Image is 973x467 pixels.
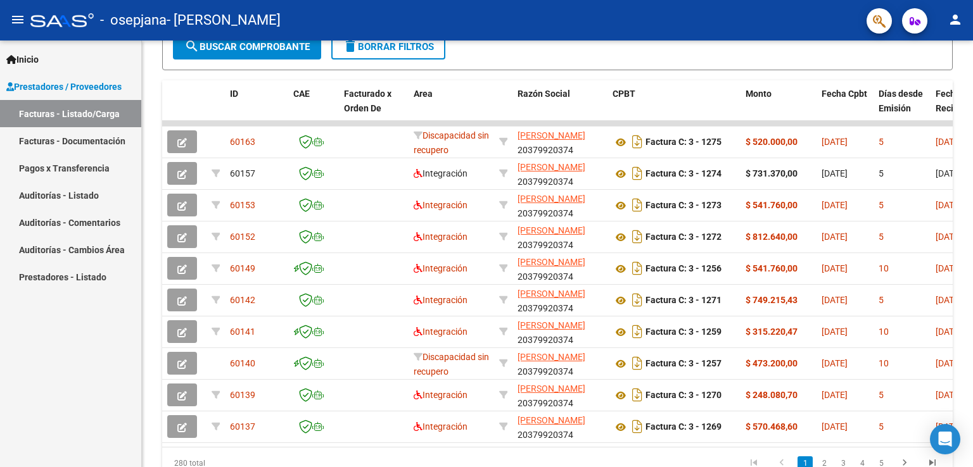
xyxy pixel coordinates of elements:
[629,321,645,342] i: Descargar documento
[293,89,310,99] span: CAE
[184,39,200,54] mat-icon: search
[936,200,962,210] span: [DATE]
[645,169,722,179] strong: Factura C: 3 - 1274
[512,80,607,136] datatable-header-cell: Razón Social
[518,130,585,140] span: [PERSON_NAME]
[936,390,962,400] span: [DATE]
[874,80,931,136] datatable-header-cell: Días desde Emisión
[343,39,358,54] mat-icon: delete
[518,413,602,440] div: 20379920374
[518,382,602,408] div: 20379920374
[936,168,962,178] span: [DATE]
[822,421,848,432] span: [DATE]
[167,6,281,34] span: - [PERSON_NAME]
[817,80,874,136] datatable-header-cell: Fecha Cpbt
[936,89,971,113] span: Fecha Recibido
[822,263,848,273] span: [DATE]
[746,263,798,273] strong: $ 541.760,00
[414,263,467,273] span: Integración
[645,201,722,211] strong: Factura C: 3 - 1273
[629,163,645,184] i: Descargar documento
[645,390,722,401] strong: Factura C: 3 - 1270
[230,200,255,210] span: 60153
[746,168,798,178] strong: $ 731.370,00
[879,327,889,337] span: 10
[230,295,255,305] span: 60142
[344,89,391,113] span: Facturado x Orden De
[6,53,39,66] span: Inicio
[645,327,722,337] strong: Factura C: 3 - 1259
[645,137,722,147] strong: Factura C: 3 - 1275
[518,352,585,362] span: [PERSON_NAME]
[518,192,602,218] div: 20379920374
[100,6,167,34] span: - osepjana
[741,80,817,136] datatable-header-cell: Monto
[518,223,602,250] div: 20379920374
[225,80,288,136] datatable-header-cell: ID
[414,89,433,99] span: Area
[746,421,798,432] strong: $ 570.468,60
[629,195,645,215] i: Descargar documento
[879,295,884,305] span: 5
[230,327,255,337] span: 60141
[822,200,848,210] span: [DATE]
[518,255,602,282] div: 20379920374
[173,34,321,59] button: Buscar Comprobante
[414,168,467,178] span: Integración
[230,89,238,99] span: ID
[936,263,962,273] span: [DATE]
[645,232,722,242] strong: Factura C: 3 - 1272
[230,168,255,178] span: 60157
[414,295,467,305] span: Integración
[414,327,467,337] span: Integración
[822,168,848,178] span: [DATE]
[746,137,798,147] strong: $ 520.000,00
[879,421,884,432] span: 5
[518,162,585,172] span: [PERSON_NAME]
[645,264,722,274] strong: Factura C: 3 - 1256
[629,385,645,405] i: Descargar documento
[879,390,884,400] span: 5
[879,168,884,178] span: 5
[746,358,798,368] strong: $ 473.200,00
[879,358,889,368] span: 10
[746,295,798,305] strong: $ 749.215,43
[645,359,722,369] strong: Factura C: 3 - 1257
[645,296,722,306] strong: Factura C: 3 - 1271
[936,327,962,337] span: [DATE]
[822,232,848,242] span: [DATE]
[414,390,467,400] span: Integración
[518,160,602,187] div: 20379920374
[822,89,867,99] span: Fecha Cpbt
[343,41,434,53] span: Borrar Filtros
[518,89,570,99] span: Razón Social
[414,352,489,377] span: Discapacidad sin recupero
[230,137,255,147] span: 60163
[518,128,602,155] div: 20379920374
[879,200,884,210] span: 5
[822,327,848,337] span: [DATE]
[822,137,848,147] span: [DATE]
[10,12,25,27] mat-icon: menu
[339,80,409,136] datatable-header-cell: Facturado x Orden De
[414,130,489,155] span: Discapacidad sin recupero
[629,290,645,310] i: Descargar documento
[518,289,585,299] span: [PERSON_NAME]
[746,200,798,210] strong: $ 541.760,00
[518,350,602,377] div: 20379920374
[936,358,962,368] span: [DATE]
[936,137,962,147] span: [DATE]
[230,421,255,432] span: 60137
[414,421,467,432] span: Integración
[629,132,645,152] i: Descargar documento
[746,390,798,400] strong: $ 248.080,70
[936,421,962,432] span: [DATE]
[518,257,585,267] span: [PERSON_NAME]
[936,232,962,242] span: [DATE]
[230,263,255,273] span: 60149
[518,287,602,313] div: 20379920374
[230,358,255,368] span: 60140
[645,422,722,432] strong: Factura C: 3 - 1269
[629,258,645,278] i: Descargar documento
[613,89,635,99] span: CPBT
